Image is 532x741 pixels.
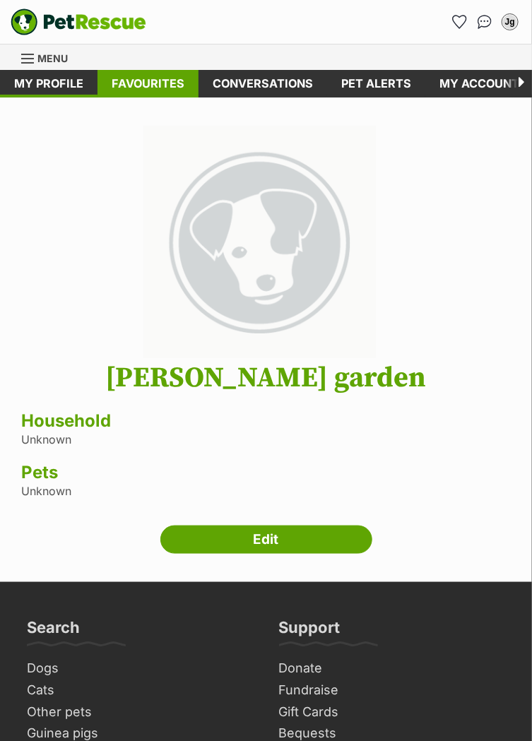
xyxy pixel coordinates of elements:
[11,8,146,35] img: logo-e224e6f780fb5917bec1dbf3a21bbac754714ae5b6737aabdf751b685950b380.svg
[21,411,511,431] h3: Household
[21,45,78,70] a: Menu
[499,11,521,33] button: My account
[21,680,259,702] a: Cats
[21,658,259,680] a: Dogs
[503,15,517,29] div: Jg
[473,11,496,33] a: Conversations
[478,15,492,29] img: chat-41dd97257d64d25036548639549fe6c8038ab92f7586957e7f3b1b290dea8141.svg
[273,680,512,702] a: Fundraise
[21,702,259,724] a: Other pets
[327,70,425,97] a: Pet alerts
[21,362,511,498] div: Unknown Unknown
[21,463,511,482] h3: Pets
[273,702,512,724] a: Gift Cards
[448,11,521,33] ul: Account quick links
[27,617,80,646] h3: Search
[11,8,146,35] a: PetRescue
[448,11,471,33] a: Favourites
[273,658,512,680] a: Donate
[199,70,327,97] a: conversations
[97,70,199,97] a: Favourites
[21,362,511,394] h1: [PERSON_NAME] garden
[143,126,376,358] img: large_default-f37c3b2ddc539b7721ffdbd4c88987add89f2ef0fd77a71d0d44a6cf3104916e.png
[37,52,68,64] span: Menu
[160,526,372,554] a: Edit
[279,617,341,646] h3: Support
